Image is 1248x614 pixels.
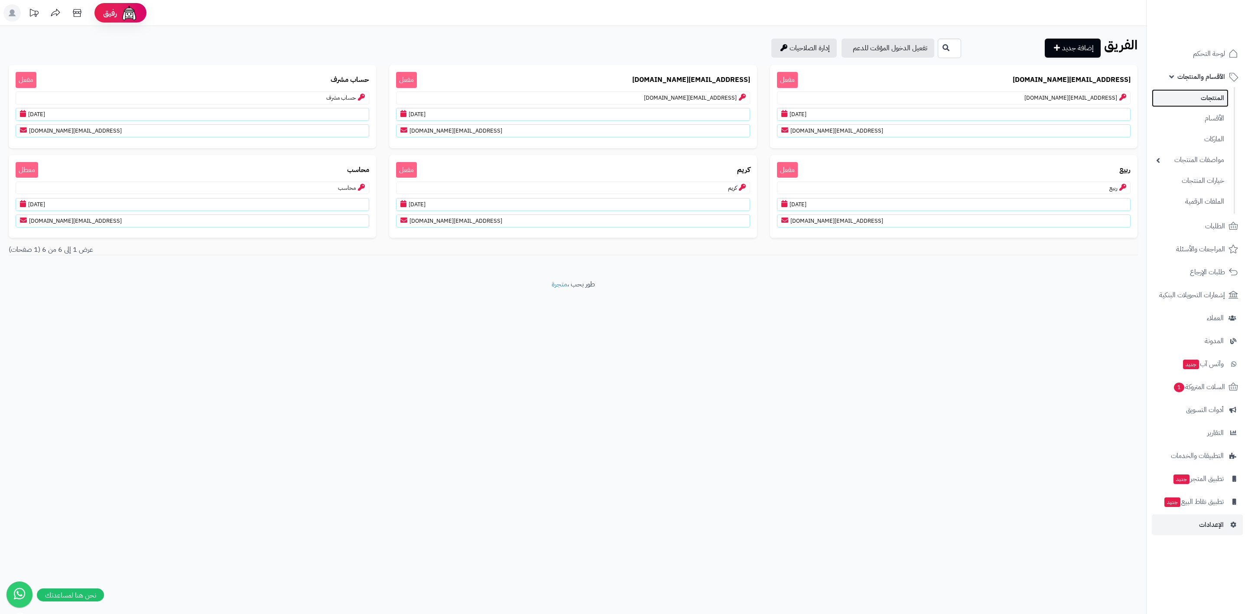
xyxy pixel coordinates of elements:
p: ربيع [777,182,1131,195]
span: جديد [1173,474,1189,484]
span: العملاء [1207,312,1224,324]
span: جديد [1164,497,1180,507]
span: مفعل [396,72,417,88]
span: تطبيق المتجر [1173,473,1224,485]
span: مفعل [396,162,417,178]
span: وآتس آب [1182,358,1224,370]
p: [EMAIL_ADDRESS][DOMAIN_NAME] [777,214,1131,227]
span: لوحة التحكم [1193,48,1225,60]
p: [EMAIL_ADDRESS][DOMAIN_NAME] [396,214,750,227]
img: logo-2.png [1189,15,1240,33]
p: [EMAIL_ADDRESS][DOMAIN_NAME] [396,124,750,137]
a: تطبيق المتجرجديد [1152,468,1243,489]
span: جديد [1183,360,1199,369]
p: [EMAIL_ADDRESS][DOMAIN_NAME] [396,91,750,104]
a: محاسب معطلمحاسب[DATE][EMAIL_ADDRESS][DOMAIN_NAME] [9,155,376,238]
b: كريم [737,165,750,175]
p: [DATE] [777,198,1131,211]
b: [EMAIL_ADDRESS][DOMAIN_NAME] [1013,75,1131,85]
a: [EMAIL_ADDRESS][DOMAIN_NAME] مفعل[EMAIL_ADDRESS][DOMAIN_NAME][DATE][EMAIL_ADDRESS][DOMAIN_NAME] [389,65,757,148]
a: لوحة التحكم [1152,43,1243,64]
a: مواصفات المنتجات [1152,151,1228,169]
b: حساب مشرف [331,75,369,85]
p: كريم [396,182,750,195]
p: [DATE] [396,198,750,211]
a: [EMAIL_ADDRESS][DOMAIN_NAME] مفعل[EMAIL_ADDRESS][DOMAIN_NAME][DATE][EMAIL_ADDRESS][DOMAIN_NAME] [770,65,1137,148]
a: أدوات التسويق [1152,400,1243,420]
a: متجرة [552,279,567,289]
a: ربيع مفعلربيع[DATE][EMAIL_ADDRESS][DOMAIN_NAME] [770,155,1137,238]
a: كريم مفعلكريم[DATE][EMAIL_ADDRESS][DOMAIN_NAME] [389,155,757,238]
p: [DATE] [396,108,750,121]
a: المراجعات والأسئلة [1152,239,1243,260]
span: طلبات الإرجاع [1190,266,1225,278]
b: [EMAIL_ADDRESS][DOMAIN_NAME] [632,75,750,85]
span: معطل [16,162,38,178]
span: تطبيق نقاط البيع [1163,496,1224,508]
a: الملفات الرقمية [1152,192,1228,211]
a: الطلبات [1152,216,1243,237]
span: مفعل [777,162,798,178]
a: حساب مشرف مفعلحساب مشرف[DATE][EMAIL_ADDRESS][DOMAIN_NAME] [9,65,376,148]
p: [EMAIL_ADDRESS][DOMAIN_NAME] [16,214,369,227]
span: الأقسام والمنتجات [1177,71,1225,83]
a: إضافة جديد [1045,39,1101,58]
a: تحديثات المنصة [23,4,45,24]
span: المدونة [1205,335,1224,347]
a: التقارير [1152,422,1243,443]
span: التطبيقات والخدمات [1171,450,1224,462]
span: أدوات التسويق [1186,404,1224,416]
span: التقارير [1207,427,1224,439]
b: الفريق [1104,35,1137,55]
span: إشعارات التحويلات البنكية [1159,289,1225,301]
a: خيارات المنتجات [1152,172,1228,190]
a: التطبيقات والخدمات [1152,445,1243,466]
span: 1 [1173,382,1185,392]
a: المنتجات [1152,89,1228,107]
a: الإعدادات [1152,514,1243,535]
p: [DATE] [777,108,1131,121]
a: الأقسام [1152,109,1228,128]
a: العملاء [1152,308,1243,328]
span: رفيق [103,8,117,18]
span: مفعل [16,72,36,88]
a: طلبات الإرجاع [1152,262,1243,283]
b: محاسب [347,165,369,175]
a: السلات المتروكة1 [1152,377,1243,397]
p: [DATE] [16,108,369,121]
a: المدونة [1152,331,1243,351]
a: وآتس آبجديد [1152,354,1243,374]
p: [EMAIL_ADDRESS][DOMAIN_NAME] [16,124,369,137]
p: حساب مشرف [16,91,369,104]
p: [EMAIL_ADDRESS][DOMAIN_NAME] [777,124,1131,137]
a: تطبيق نقاط البيعجديد [1152,491,1243,512]
a: إشعارات التحويلات البنكية [1152,285,1243,305]
span: الطلبات [1205,220,1225,232]
p: [EMAIL_ADDRESS][DOMAIN_NAME] [777,91,1131,104]
b: ربيع [1119,165,1131,175]
span: الإعدادات [1199,519,1224,531]
a: الماركات [1152,130,1228,149]
p: محاسب [16,182,369,195]
span: السلات المتروكة [1173,381,1225,393]
p: [DATE] [16,198,369,211]
span: المراجعات والأسئلة [1176,243,1225,255]
a: تفعيل الدخول المؤقت للدعم [842,39,934,58]
span: مفعل [777,72,798,88]
img: ai-face.png [120,4,138,22]
div: عرض 1 إلى 6 من 6 (1 صفحات) [2,245,573,255]
a: إدارة الصلاحيات [771,39,837,58]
